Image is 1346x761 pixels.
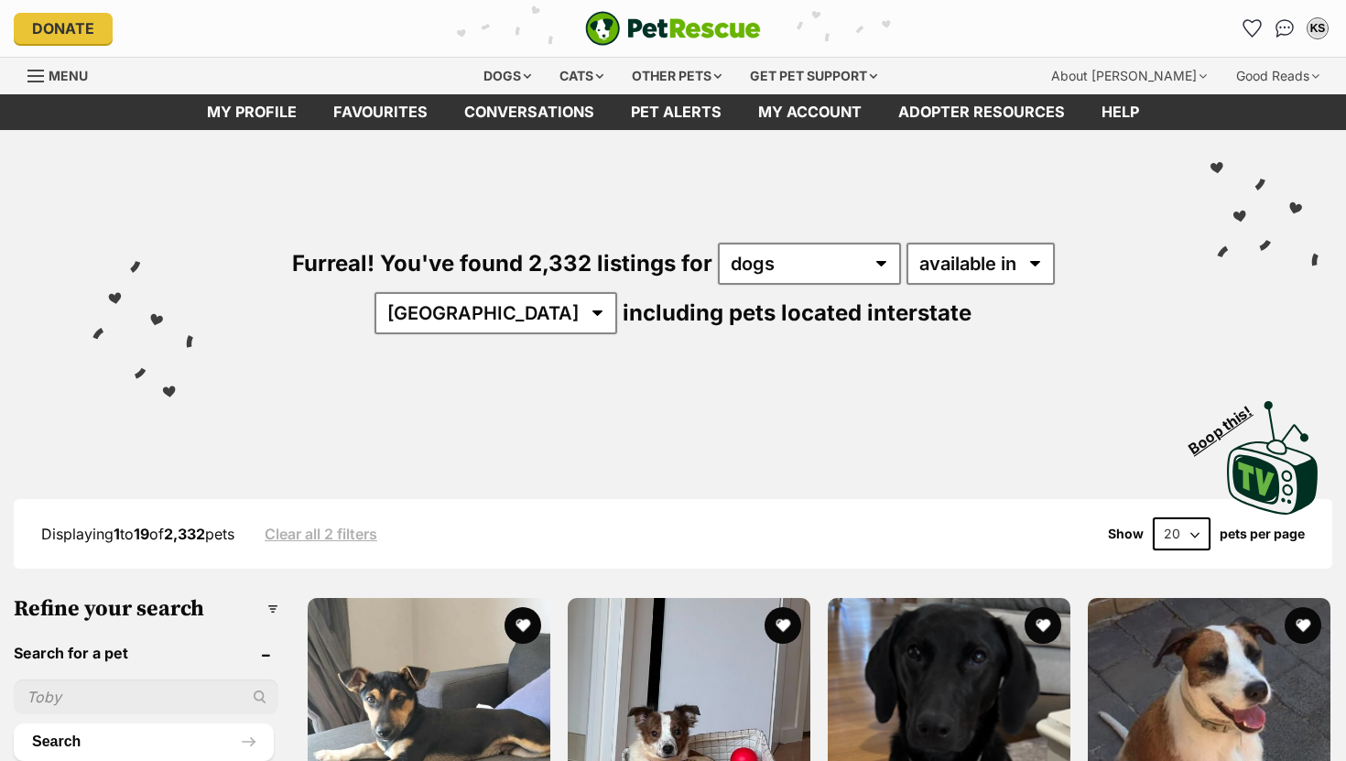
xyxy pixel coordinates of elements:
[740,94,880,130] a: My account
[471,58,544,94] div: Dogs
[737,58,890,94] div: Get pet support
[505,607,541,644] button: favourite
[585,11,761,46] a: PetRescue
[14,679,278,714] input: Toby
[114,525,120,543] strong: 1
[27,58,101,91] a: Menu
[265,526,377,542] a: Clear all 2 filters
[14,645,278,661] header: Search for a pet
[619,58,734,94] div: Other pets
[623,299,972,326] span: including pets located interstate
[446,94,613,130] a: conversations
[585,11,761,46] img: logo-e224e6f780fb5917bec1dbf3a21bbac754714ae5b6737aabdf751b685950b380.svg
[1186,391,1270,457] span: Boop this!
[1227,401,1319,515] img: PetRescue TV logo
[49,68,88,83] span: Menu
[189,94,315,130] a: My profile
[765,607,801,644] button: favourite
[1285,607,1321,644] button: favourite
[1223,58,1332,94] div: Good Reads
[315,94,446,130] a: Favourites
[292,250,712,277] span: Furreal! You've found 2,332 listings for
[14,723,274,760] button: Search
[1227,385,1319,518] a: Boop this!
[1108,527,1144,541] span: Show
[1303,14,1332,43] button: My account
[1237,14,1266,43] a: Favourites
[1275,19,1295,38] img: chat-41dd97257d64d25036548639549fe6c8038ab92f7586957e7f3b1b290dea8141.svg
[164,525,205,543] strong: 2,332
[1237,14,1332,43] ul: Account quick links
[880,94,1083,130] a: Adopter resources
[1270,14,1299,43] a: Conversations
[41,525,234,543] span: Displaying to of pets
[547,58,616,94] div: Cats
[1083,94,1157,130] a: Help
[613,94,740,130] a: Pet alerts
[14,596,278,622] h3: Refine your search
[1025,607,1061,644] button: favourite
[134,525,149,543] strong: 19
[14,13,113,44] a: Donate
[1220,527,1305,541] label: pets per page
[1308,19,1327,38] div: KS
[1038,58,1220,94] div: About [PERSON_NAME]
